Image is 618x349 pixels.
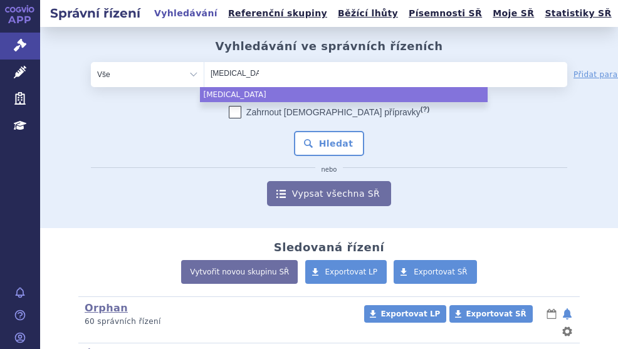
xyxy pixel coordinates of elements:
[545,306,558,321] button: lhůty
[267,181,391,206] a: Vypsat všechna SŘ
[421,105,429,113] abbr: (?)
[414,268,468,276] span: Exportovat SŘ
[325,268,378,276] span: Exportovat LP
[229,106,429,118] label: Zahrnout [DEMOGRAPHIC_DATA] přípravky
[561,306,573,321] button: notifikace
[150,5,221,22] a: Vyhledávání
[541,5,615,22] a: Statistiky SŘ
[449,305,532,323] a: Exportovat SŘ
[561,324,573,339] button: nastavení
[85,302,128,314] a: Orphan
[40,4,150,22] h2: Správní řízení
[405,5,486,22] a: Písemnosti SŘ
[200,87,488,102] li: [MEDICAL_DATA]
[364,305,446,323] a: Exportovat LP
[315,166,343,174] i: nebo
[394,260,477,284] a: Exportovat SŘ
[489,5,538,22] a: Moje SŘ
[274,241,384,254] h2: Sledovaná řízení
[334,5,402,22] a: Běžící lhůty
[380,310,440,318] span: Exportovat LP
[181,260,298,284] a: Vytvořit novou skupinu SŘ
[85,316,354,327] p: 60 správních řízení
[294,131,365,156] button: Hledat
[224,5,331,22] a: Referenční skupiny
[466,310,526,318] span: Exportovat SŘ
[305,260,387,284] a: Exportovat LP
[215,39,443,53] h2: Vyhledávání ve správních řízeních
